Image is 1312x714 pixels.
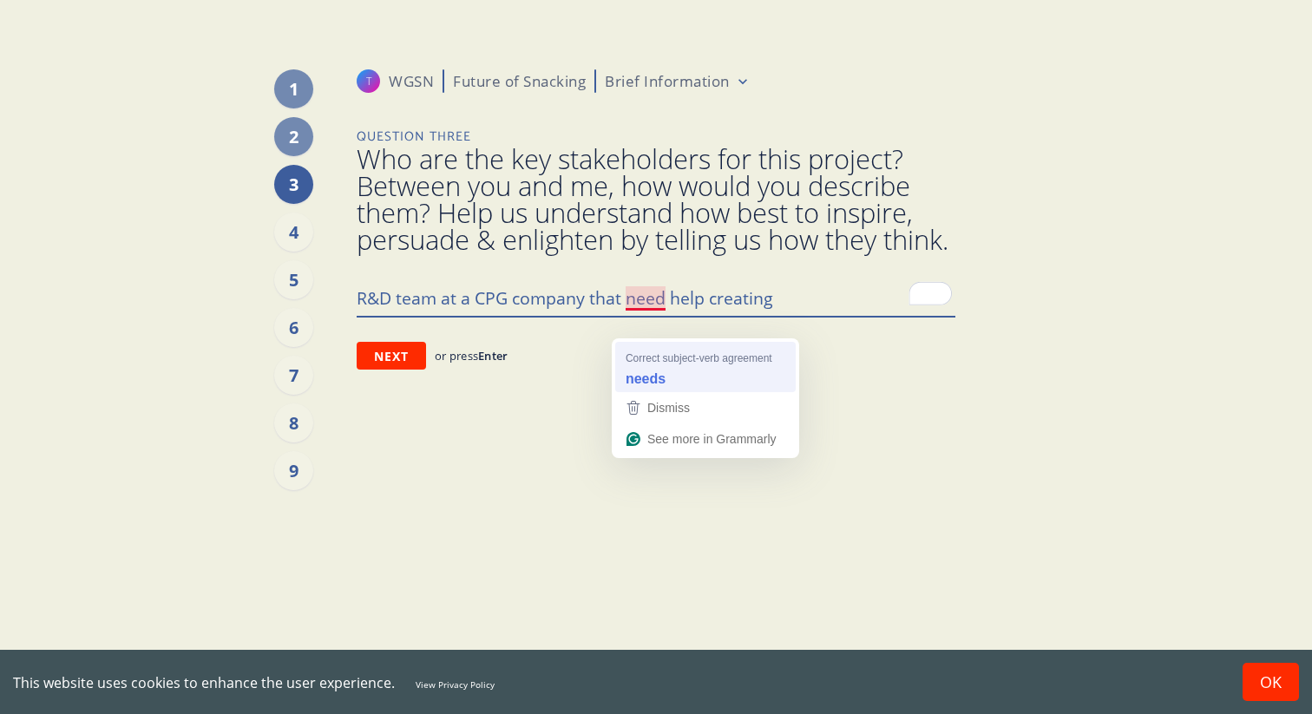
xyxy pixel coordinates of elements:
button: Next [357,342,426,370]
div: 1 [274,69,313,108]
button: Accept cookies [1243,663,1299,701]
div: 9 [274,451,313,490]
div: T [357,69,380,93]
svg: Talita [357,69,380,93]
div: 4 [274,213,313,252]
div: 5 [274,260,313,299]
span: Enter [478,348,508,364]
a: View Privacy Policy [416,678,495,691]
div: This website uses cookies to enhance the user experience. [13,673,1217,692]
p: Future of Snacking [453,71,586,92]
div: 3 [274,165,313,204]
div: 8 [274,403,313,442]
p: or press [435,348,508,364]
textarea: To enrich screen reader interactions, please activate Accessibility in Grammarly extension settings [357,279,955,316]
p: WGSN [389,71,434,92]
div: 2 [274,117,313,156]
button: Brief Information [605,71,751,91]
p: Brief Information [605,71,730,91]
p: Question Three [357,128,955,146]
span: Who are the key stakeholders for this project? Between you and me, how would you describe them? H... [357,146,955,253]
div: 6 [274,308,313,347]
div: 7 [274,356,313,395]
